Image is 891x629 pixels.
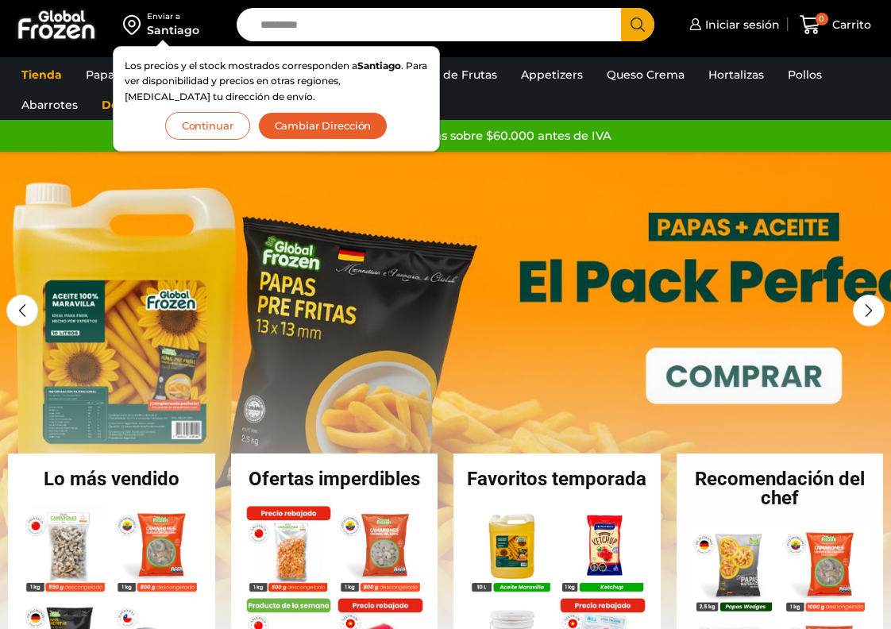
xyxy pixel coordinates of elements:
a: 0 Carrito [796,6,875,44]
button: Continuar [165,112,250,140]
a: Hortalizas [700,60,772,90]
strong: Santiago [357,60,401,71]
button: Search button [621,8,654,41]
div: Next slide [853,295,885,326]
a: Pollos [780,60,830,90]
div: Previous slide [6,295,38,326]
img: address-field-icon.svg [123,11,147,38]
span: 0 [816,13,828,25]
div: Santiago [147,22,199,38]
a: Queso Crema [599,60,692,90]
div: Enviar a [147,11,199,22]
a: Descuentos [94,90,179,120]
h2: Ofertas imperdibles [231,469,438,488]
a: Abarrotes [13,90,86,120]
button: Cambiar Dirección [258,112,388,140]
span: Iniciar sesión [701,17,780,33]
a: Tienda [13,60,70,90]
p: Los precios y el stock mostrados corresponden a . Para ver disponibilidad y precios en otras regi... [125,58,428,104]
h2: Favoritos temporada [453,469,661,488]
a: Pulpa de Frutas [399,60,505,90]
a: Appetizers [513,60,591,90]
a: Iniciar sesión [685,9,780,41]
a: Papas Fritas [78,60,163,90]
span: Carrito [828,17,871,33]
h2: Lo más vendido [8,469,215,488]
h2: Recomendación del chef [677,469,884,507]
